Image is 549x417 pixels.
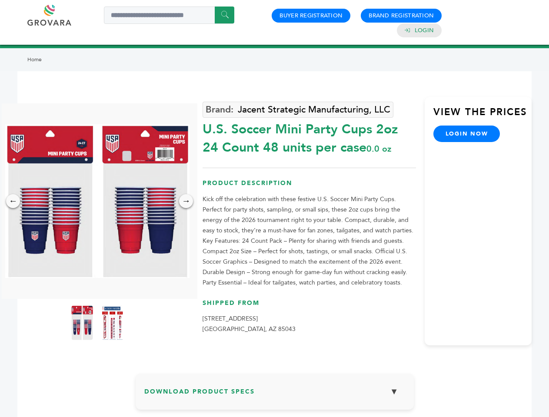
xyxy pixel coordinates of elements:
h3: Product Description [203,179,416,194]
h3: Download Product Specs [144,382,405,407]
div: U.S. Soccer Mini Party Cups 2oz 24 Count 48 units per case [203,116,416,157]
a: Jacent Strategic Manufacturing, LLC [203,102,393,118]
h3: View the Prices [433,106,532,126]
div: ← [6,194,20,208]
div: → [179,194,193,208]
a: Buyer Registration [279,12,343,20]
span: 0.0 oz [366,143,391,155]
button: ▼ [383,382,405,401]
img: U.S. Soccer Mini Party Cups – 2oz, 24 Count 48 units per case 0.0 oz [5,124,190,278]
h3: Shipped From [203,299,416,314]
p: [STREET_ADDRESS] [GEOGRAPHIC_DATA], AZ 85043 [203,314,416,334]
a: Brand Registration [369,12,434,20]
p: Kick off the celebration with these festive U.S. Soccer Mini Party Cups. Perfect for party shots,... [203,194,416,288]
a: Login [415,26,434,34]
img: U.S. Soccer Mini Party Cups – 2oz, 24 Count 48 units per case 0.0 oz [71,305,93,340]
a: Home [27,56,42,63]
a: login now [433,126,500,142]
img: U.S. Soccer Mini Party Cups – 2oz, 24 Count 48 units per case 0.0 oz [102,305,123,340]
input: Search a product or brand... [104,7,234,24]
